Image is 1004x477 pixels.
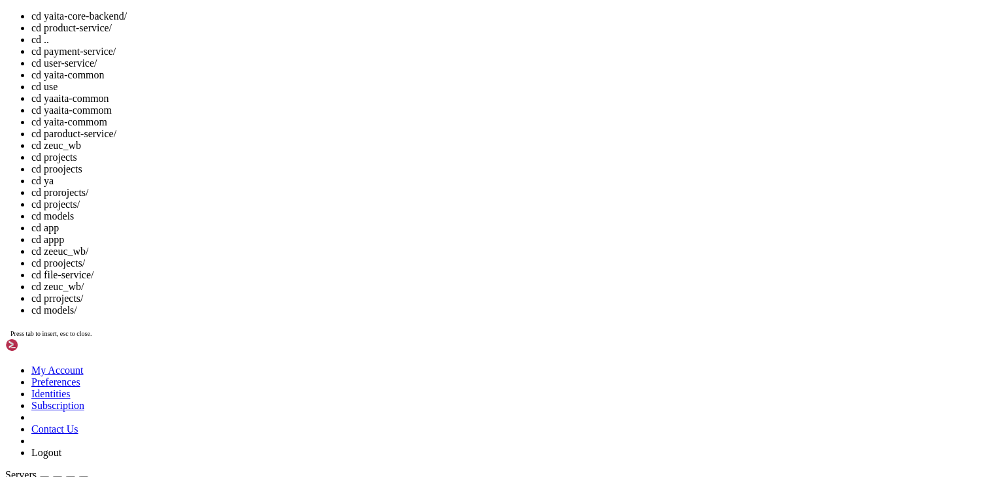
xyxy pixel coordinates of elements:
[5,127,833,139] x-row: Swap usage: 0%
[5,194,833,205] x-row: To see these additional updates run: apt list --upgradable
[125,283,131,293] span: ~
[5,116,833,127] x-row: Memory usage: 45% IPv4 address for enX0: [TECHNICAL_ID]
[31,222,999,234] li: cd app
[31,376,80,387] a: Preferences
[31,199,999,210] li: cd projects/
[125,305,131,316] span: ~
[31,81,999,93] li: cd use
[31,269,999,281] li: cd file-service/
[125,316,230,327] span: ~/yaita-core-backend
[5,305,833,316] x-row: : $ cd yaita-core-backend/
[5,261,833,272] x-row: *** System restart required ***
[31,281,999,293] li: cd zeuc_wb/
[5,5,833,16] x-row: Welcome to Ubuntu 24.04.3 LTS (GNU/Linux 6.14.0-1011-aws x86_64)
[31,187,999,199] li: cd prorojects/
[31,128,999,140] li: cd paroduct-service/
[31,10,999,22] li: cd yaita-core-backend/
[5,161,833,172] x-row: Expanded Security Maintenance for Applications is not enabled.
[5,316,120,327] span: ubuntu@ip-172-31-91-17
[31,105,999,116] li: cd yaaita-commom
[5,183,833,194] x-row: 2 updates can be applied immediately.
[5,316,833,327] x-row: : $ cd
[10,330,92,337] span: Press tab to insert, esc to close.
[31,152,999,163] li: cd projects
[5,105,833,116] x-row: Usage of /: 24.2% of 28.02GB Users logged in: 0
[31,116,999,128] li: cd yaita-commom
[5,227,833,238] x-row: See [URL][DOMAIN_NAME] or run: sudo pro status
[31,210,999,222] li: cd models
[31,175,999,187] li: cd ya
[31,46,999,58] li: cd payment-service/
[5,27,833,39] x-row: * Documentation: [URL][DOMAIN_NAME]
[31,293,999,304] li: cd prrojects/
[31,388,71,399] a: Identities
[5,94,833,105] x-row: System load: 0.0 Processes: 163
[31,22,999,34] li: cd product-service/
[5,72,833,83] x-row: System information as of [DATE]
[31,257,999,269] li: cd proojects/
[5,216,833,227] x-row: Enable ESM Apps to receive additional future security updates.
[5,50,833,61] x-row: * Support: [URL][DOMAIN_NAME]
[5,294,99,304] span: yaita-core-backend
[5,272,833,283] x-row: Last login: [DATE] from [TECHNICAL_ID]
[31,163,999,175] li: cd proojects
[5,283,120,293] span: ubuntu@ip-172-31-91-17
[5,305,120,316] span: ubuntu@ip-172-31-91-17
[31,304,999,316] li: cd models/
[31,34,999,46] li: cd ..
[5,39,833,50] x-row: * Management: [URL][DOMAIN_NAME]
[270,316,275,327] div: (48, 28)
[5,338,80,352] img: Shellngn
[31,365,84,376] a: My Account
[31,423,78,435] a: Contact Us
[31,58,999,69] li: cd user-service/
[31,140,999,152] li: cd zeuc_wb
[31,447,61,458] a: Logout
[31,400,84,411] a: Subscription
[31,69,999,81] li: cd yaita-common
[31,246,999,257] li: cd zeeuc_wb/
[5,283,833,294] x-row: : $ ls
[31,93,999,105] li: cd yaaita-common
[31,234,999,246] li: cd appp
